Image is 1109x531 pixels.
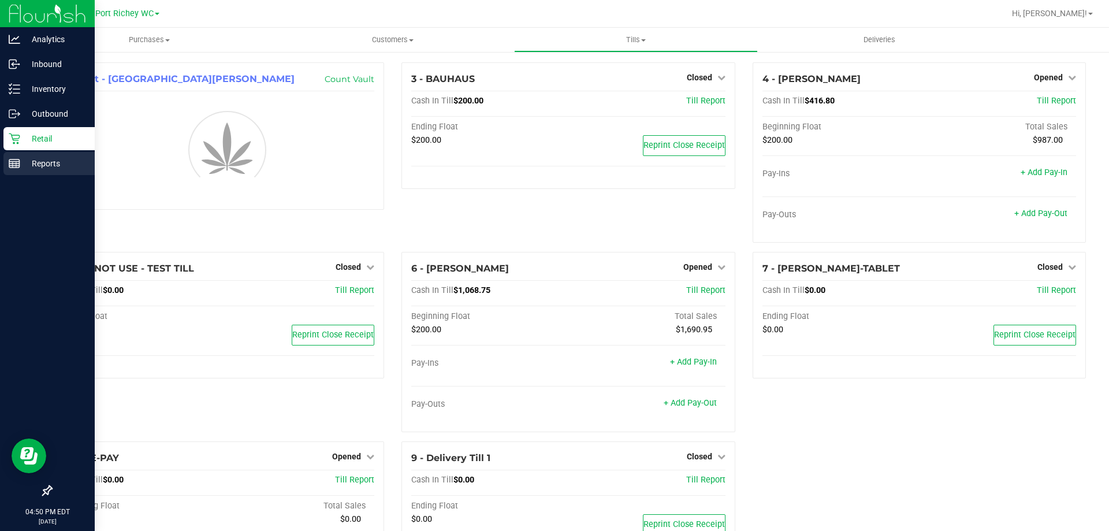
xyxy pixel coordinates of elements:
[1033,135,1063,145] span: $987.00
[762,285,805,295] span: Cash In Till
[271,28,514,52] a: Customers
[676,325,712,335] span: $1,690.95
[686,475,725,485] a: Till Report
[103,475,124,485] span: $0.00
[411,514,432,524] span: $0.00
[670,357,717,367] a: + Add Pay-In
[514,28,757,52] a: Tills
[28,28,271,52] a: Purchases
[411,311,568,322] div: Beginning Float
[411,263,509,274] span: 6 - [PERSON_NAME]
[411,122,568,132] div: Ending Float
[1037,262,1063,272] span: Closed
[61,501,218,511] div: Beginning Float
[848,35,911,45] span: Deliveries
[218,501,375,511] div: Total Sales
[686,285,725,295] a: Till Report
[20,32,90,46] p: Analytics
[411,358,568,369] div: Pay-Ins
[762,210,920,220] div: Pay-Outs
[411,325,441,335] span: $200.00
[762,122,920,132] div: Beginning Float
[9,108,20,120] inline-svg: Outbound
[336,262,361,272] span: Closed
[919,122,1076,132] div: Total Sales
[28,35,271,45] span: Purchases
[9,133,20,144] inline-svg: Retail
[9,34,20,45] inline-svg: Analytics
[643,135,725,156] button: Reprint Close Receipt
[1034,73,1063,82] span: Opened
[411,475,453,485] span: Cash In Till
[9,83,20,95] inline-svg: Inventory
[762,263,900,274] span: 7 - [PERSON_NAME]-TABLET
[411,285,453,295] span: Cash In Till
[411,73,475,84] span: 3 - BAUHAUS
[1014,209,1067,218] a: + Add Pay-Out
[411,501,568,511] div: Ending Float
[5,507,90,517] p: 04:50 PM EDT
[515,35,757,45] span: Tills
[453,96,483,106] span: $200.00
[61,73,295,84] span: 1 - Vault - [GEOGRAPHIC_DATA][PERSON_NAME]
[332,452,361,461] span: Opened
[61,263,194,274] span: 5 - DO NOT USE - TEST TILL
[271,35,513,45] span: Customers
[762,135,792,145] span: $200.00
[994,330,1075,340] span: Reprint Close Receipt
[664,398,717,408] a: + Add Pay-Out
[20,132,90,146] p: Retail
[762,325,783,335] span: $0.00
[335,475,374,485] a: Till Report
[20,107,90,121] p: Outbound
[1012,9,1087,18] span: Hi, [PERSON_NAME]!
[643,519,725,529] span: Reprint Close Receipt
[568,311,725,322] div: Total Sales
[20,157,90,170] p: Reports
[411,96,453,106] span: Cash In Till
[758,28,1001,52] a: Deliveries
[76,9,154,18] span: New Port Richey WC
[683,262,712,272] span: Opened
[762,96,805,106] span: Cash In Till
[411,399,568,410] div: Pay-Outs
[805,285,825,295] span: $0.00
[335,285,374,295] a: Till Report
[687,452,712,461] span: Closed
[325,74,374,84] a: Count Vault
[9,158,20,169] inline-svg: Reports
[20,82,90,96] p: Inventory
[61,311,218,322] div: Ending Float
[762,169,920,179] div: Pay-Ins
[993,325,1076,346] button: Reprint Close Receipt
[411,452,490,463] span: 9 - Delivery Till 1
[5,517,90,526] p: [DATE]
[1037,285,1076,295] a: Till Report
[453,285,490,295] span: $1,068.75
[1037,96,1076,106] a: Till Report
[20,57,90,71] p: Inbound
[686,96,725,106] a: Till Report
[762,311,920,322] div: Ending Float
[687,73,712,82] span: Closed
[103,285,124,295] span: $0.00
[453,475,474,485] span: $0.00
[12,439,46,473] iframe: Resource center
[340,514,361,524] span: $0.00
[292,325,374,346] button: Reprint Close Receipt
[643,140,725,150] span: Reprint Close Receipt
[411,135,441,145] span: $200.00
[762,73,861,84] span: 4 - [PERSON_NAME]
[805,96,835,106] span: $416.80
[1021,168,1067,177] a: + Add Pay-In
[9,58,20,70] inline-svg: Inbound
[292,330,374,340] span: Reprint Close Receipt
